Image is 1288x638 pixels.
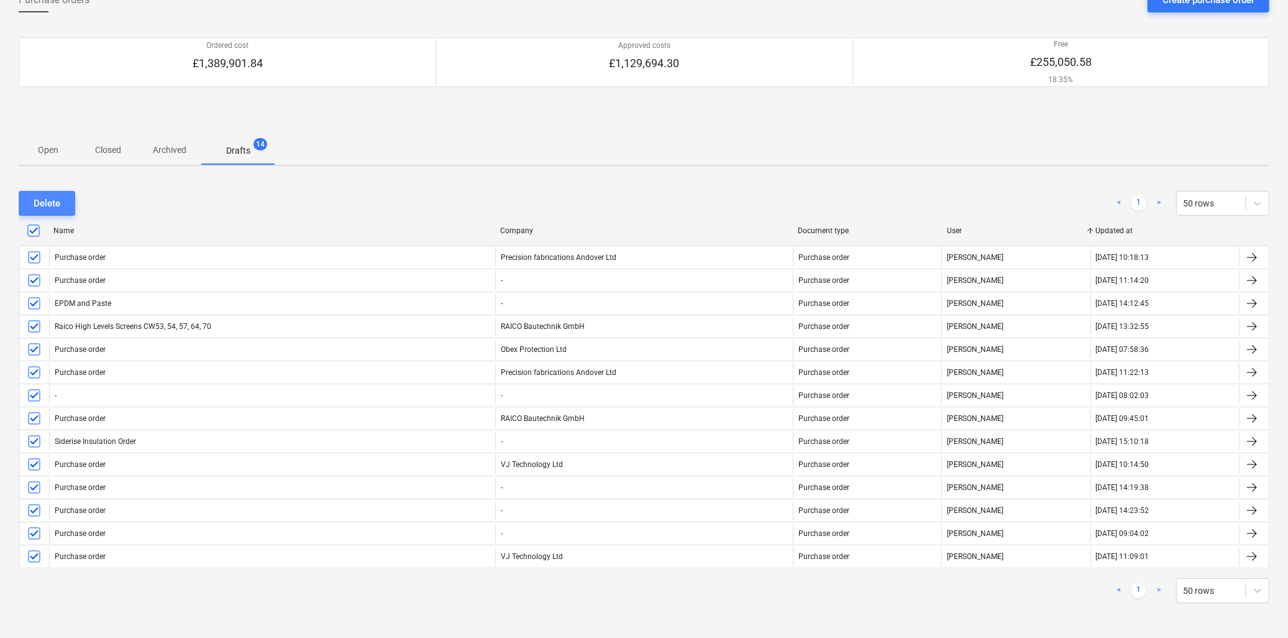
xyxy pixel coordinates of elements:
div: Purchase order [798,368,849,377]
div: Company [500,226,788,235]
div: Purchase order [55,552,106,561]
button: Delete [19,191,75,216]
div: VJ Technology Ltd [495,455,793,474]
p: Drafts [226,144,250,157]
div: EPDM and Paste [55,299,111,308]
div: Updated at [1095,226,1235,235]
div: - [501,276,503,285]
div: [DATE] 09:04:02 [1096,529,1149,538]
div: Purchase order [798,391,849,400]
p: 18.35% [1030,75,1092,85]
div: VJ Technology Ltd [495,547,793,566]
div: [DATE] 11:22:13 [1096,368,1149,377]
div: - [501,437,503,446]
p: Archived [153,144,186,157]
div: Purchase order [798,276,849,285]
div: Name [53,226,490,235]
div: Purchase order [798,552,849,561]
div: Purchase order [55,253,106,262]
div: Purchase order [798,437,849,446]
div: [PERSON_NAME] [941,340,1090,359]
div: [PERSON_NAME] [941,294,1090,313]
div: [DATE] 14:19:38 [1096,483,1149,492]
div: [PERSON_NAME] [941,270,1090,290]
a: Page 1 is your current page [1131,196,1146,211]
div: [PERSON_NAME] [941,386,1090,405]
a: Previous page [1112,583,1126,598]
div: [DATE] 11:14:20 [1096,276,1149,285]
div: [PERSON_NAME] [941,455,1090,474]
div: Obex Protection Ltd [495,340,793,359]
div: Document type [798,226,937,235]
p: Approved costs [609,40,679,51]
div: Purchase order [798,299,849,308]
div: [DATE] 14:23:52 [1096,506,1149,515]
a: Previous page [1112,196,1126,211]
div: [DATE] 09:45:01 [1096,414,1149,423]
div: Purchase order [798,460,849,469]
div: Purchase order [55,276,106,285]
span: 14 [253,138,267,150]
div: Purchase order [55,414,106,423]
a: Next page [1151,583,1166,598]
div: [PERSON_NAME] [941,478,1090,497]
div: [DATE] 07:58:36 [1096,345,1149,354]
div: Purchase order [798,322,849,331]
div: RAICO Bautechnik GmbH [495,409,793,428]
div: RAICO Bautechnik GmbH [495,317,793,336]
div: - [55,391,57,400]
div: [PERSON_NAME] [941,247,1090,267]
div: Purchase order [55,368,106,377]
div: [DATE] 08:02:03 [1096,391,1149,400]
div: Purchase order [798,506,849,515]
div: - [501,483,503,492]
div: - [501,506,503,515]
div: Purchase order [798,414,849,423]
div: Raico High Levels Screens CW53, 54, 57, 64, 70 [55,322,211,331]
div: Purchase order [798,253,849,262]
div: [PERSON_NAME] [941,317,1090,336]
p: Free [1030,39,1092,50]
a: Page 1 is your current page [1131,583,1146,598]
div: Purchase order [55,529,106,538]
div: - [501,391,503,400]
div: [DATE] 13:32:55 [1096,322,1149,331]
div: Purchase order [55,483,106,492]
div: [DATE] 10:18:13 [1096,253,1149,262]
div: Precision fabrications Andover Ltd [495,363,793,382]
div: Delete [34,195,60,211]
div: - [501,529,503,538]
div: Purchase order [798,345,849,354]
div: [DATE] 15:10:18 [1096,437,1149,446]
div: [PERSON_NAME] [941,409,1090,428]
div: User [947,226,1086,235]
div: [DATE] 10:14:50 [1096,460,1149,469]
div: [PERSON_NAME] [941,432,1090,451]
p: Open [34,144,63,157]
div: [DATE] 11:09:01 [1096,552,1149,561]
div: Purchase order [798,529,849,538]
a: Next page [1151,196,1166,211]
p: £255,050.58 [1030,55,1092,70]
div: Purchase order [55,506,106,515]
div: Purchase order [55,460,106,469]
div: [PERSON_NAME] [941,547,1090,566]
div: [DATE] 14:12:45 [1096,299,1149,308]
div: - [501,299,503,308]
div: Purchase order [798,483,849,492]
div: Precision fabrications Andover Ltd [495,247,793,267]
div: Siderise Insulation Order [55,437,136,446]
p: £1,389,901.84 [193,56,263,71]
div: [PERSON_NAME] [941,524,1090,543]
p: £1,129,694.30 [609,56,679,71]
p: Closed [93,144,123,157]
p: Ordered cost [193,40,263,51]
div: [PERSON_NAME] [941,501,1090,520]
div: Purchase order [55,345,106,354]
div: [PERSON_NAME] [941,363,1090,382]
